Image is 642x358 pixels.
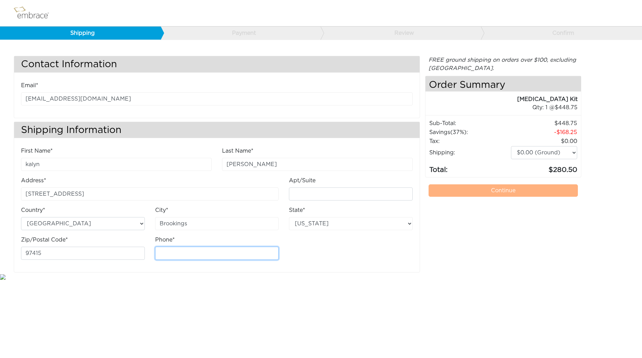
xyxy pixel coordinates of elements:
div: 1 @ [434,103,578,112]
h3: Shipping Information [14,122,420,138]
label: City* [155,206,168,214]
label: Last Name* [222,147,253,155]
label: State* [289,206,305,214]
td: Tax: [429,137,511,146]
label: Zip/Postal Code* [21,236,68,244]
span: 448.75 [555,105,578,110]
label: Email* [21,81,38,90]
h4: Order Summary [425,76,581,92]
img: logo.png [12,4,57,22]
td: Savings : [429,128,511,137]
td: Shipping: [429,146,511,160]
td: 0.00 [511,137,578,146]
label: First Name* [21,147,53,155]
td: Sub-Total: [429,119,511,128]
label: Address* [21,176,46,185]
div: [MEDICAL_DATA] Kit [425,95,578,103]
label: Country* [21,206,45,214]
h3: Contact Information [14,56,420,72]
td: 448.75 [511,119,578,128]
label: Phone* [155,236,175,244]
div: FREE ground shipping on orders over $100, excluding [GEOGRAPHIC_DATA]. [425,56,581,72]
a: Continue [429,184,578,197]
span: (37%) [450,130,467,135]
a: Payment [160,27,321,40]
a: Confirm [481,27,641,40]
label: Apt/Suite [289,176,315,185]
td: Total: [429,160,511,175]
a: Review [320,27,481,40]
td: 280.50 [511,160,578,175]
td: 168.25 [511,128,578,137]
